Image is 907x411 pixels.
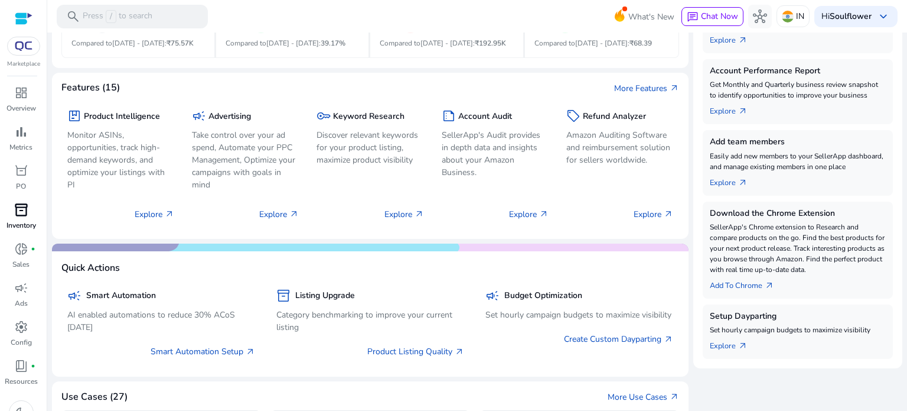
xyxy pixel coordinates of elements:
[566,109,580,123] span: sell
[664,209,673,219] span: arrow_outward
[710,325,886,335] p: Set hourly campaign budgets to maximize visibility
[317,129,423,166] p: Discover relevant keywords for your product listing, maximize product visibility
[509,208,549,221] p: Explore
[14,359,28,373] span: book_4
[614,82,679,95] a: More Featuresarrow_outward
[534,38,670,48] p: Compared to :
[765,281,774,290] span: arrow_outward
[830,11,872,22] b: Soulflower
[608,391,679,403] a: More Use Casesarrow_outward
[259,208,299,221] p: Explore
[61,263,120,274] h4: Quick Actions
[420,38,473,48] span: [DATE] - [DATE]
[442,129,549,179] p: SellerApp's Audit provides in depth data and insights about your Amazon Business.
[112,38,165,48] span: [DATE] - [DATE]
[13,41,34,51] img: QC-logo.svg
[710,79,886,101] p: Get Monthly and Quarterly business review snapshot to identify opportunities to improve your busi...
[14,281,28,295] span: campaign
[31,247,35,251] span: fiber_manual_record
[670,83,679,93] span: arrow_outward
[710,275,784,292] a: Add To Chrome
[681,7,743,26] button: chatChat Now
[710,312,886,322] h5: Setup Dayparting
[9,142,32,153] p: Metrics
[539,209,549,219] span: arrow_outward
[276,309,464,334] p: Category benchmarking to improve your current listing
[14,125,28,139] span: bar_chart
[710,66,886,76] h5: Account Performance Report
[208,112,251,122] h5: Advertising
[701,11,738,22] span: Chat Now
[333,112,404,122] h5: Keyword Research
[135,208,174,221] p: Explore
[748,5,772,28] button: hub
[575,38,628,48] span: [DATE] - [DATE]
[167,38,194,48] span: ₹75.57K
[151,345,255,358] a: Smart Automation Setup
[380,38,514,48] p: Compared to :
[83,10,152,23] p: Press to search
[15,298,28,309] p: Ads
[12,259,30,270] p: Sales
[367,345,464,358] a: Product Listing Quality
[266,38,319,48] span: [DATE] - [DATE]
[317,109,331,123] span: key
[6,220,36,231] p: Inventory
[246,347,255,357] span: arrow_outward
[226,38,360,48] p: Compared to :
[634,208,673,221] p: Explore
[7,60,40,69] p: Marketplace
[67,309,255,334] p: AI enabled automations to reduce 30% ACoS [DATE]
[876,9,890,24] span: keyboard_arrow_down
[67,109,81,123] span: package
[67,289,81,303] span: campaign
[16,181,26,192] p: PO
[415,209,424,219] span: arrow_outward
[14,242,28,256] span: donut_small
[710,222,886,275] p: SellerApp's Chrome extension to Research and compare products on the go. Find the best products f...
[14,86,28,100] span: dashboard
[738,35,748,45] span: arrow_outward
[710,151,886,172] p: Easily add new members to your SellerApp dashboard, and manage existing members in one place
[738,341,748,351] span: arrow_outward
[629,38,652,48] span: ₹68.39
[276,289,291,303] span: inventory_2
[738,106,748,116] span: arrow_outward
[455,347,464,357] span: arrow_outward
[192,129,299,191] p: Take control over your ad spend, Automate your PPC Management, Optimize your campaigns with goals...
[504,291,582,301] h5: Budget Optimization
[442,109,456,123] span: summarize
[687,11,699,23] span: chat
[14,164,28,178] span: orders
[295,291,355,301] h5: Listing Upgrade
[5,376,38,387] p: Resources
[289,209,299,219] span: arrow_outward
[14,203,28,217] span: inventory_2
[796,6,804,27] p: IN
[628,7,674,27] span: What's New
[566,129,673,166] p: Amazon Auditing Software and reimbursement solution for sellers worldwide.
[485,309,673,321] p: Set hourly campaign budgets to maximize visibility
[710,30,757,46] a: Explorearrow_outward
[710,101,757,117] a: Explorearrow_outward
[192,109,206,123] span: campaign
[564,333,673,345] a: Create Custom Dayparting
[165,209,174,219] span: arrow_outward
[31,364,35,368] span: fiber_manual_record
[710,335,757,352] a: Explorearrow_outward
[66,9,80,24] span: search
[738,178,748,187] span: arrow_outward
[458,112,512,122] h5: Account Audit
[84,112,160,122] h5: Product Intelligence
[384,208,424,221] p: Explore
[475,38,506,48] span: ₹192.95K
[710,172,757,189] a: Explorearrow_outward
[710,137,886,147] h5: Add team members
[485,289,500,303] span: campaign
[61,391,128,403] h4: Use Cases (27)
[106,10,116,23] span: /
[14,320,28,334] span: settings
[753,9,767,24] span: hub
[321,38,345,48] span: 39.17%
[664,335,673,344] span: arrow_outward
